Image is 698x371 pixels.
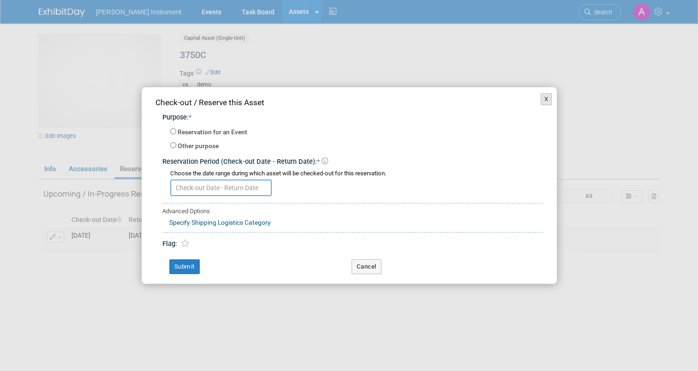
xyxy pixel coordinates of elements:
label: Other purpose [178,142,219,151]
button: X [541,93,552,105]
input: Check-out Date - Return Date [170,180,272,196]
div: Reservation Period (Check-out Date - Return Date): [162,153,543,167]
div: Choose the date range during which asset will be checked-out for this reservation. [170,169,543,178]
label: Reservation for an Event [178,128,247,137]
button: Submit [169,259,200,274]
div: Advanced Options [162,207,543,216]
a: Specify Shipping Logistics Category [169,219,271,226]
span: Check-out / Reserve this Asset [155,98,264,107]
span: Flag: [162,240,177,248]
button: Cancel [352,259,382,274]
div: Purpose: [162,113,543,123]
